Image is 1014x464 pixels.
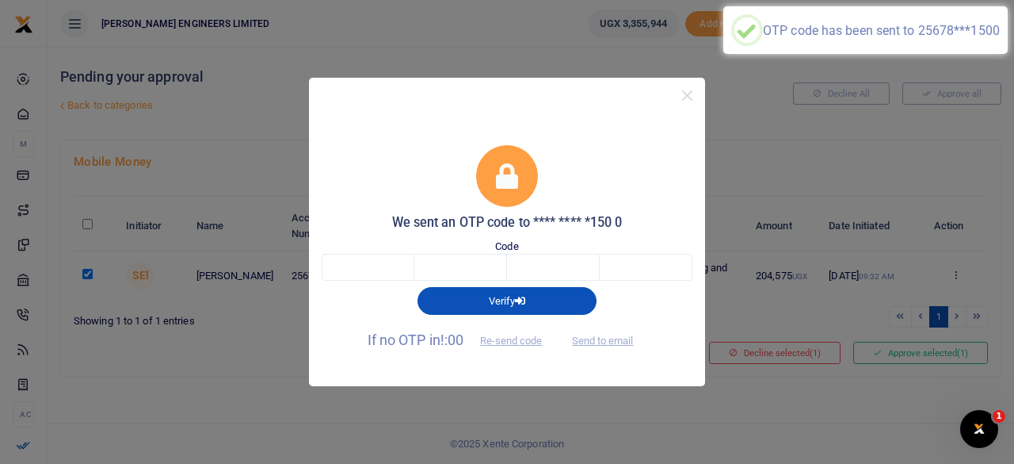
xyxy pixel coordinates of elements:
[495,239,518,255] label: Code
[676,84,699,107] button: Close
[417,287,597,314] button: Verify
[763,23,1000,38] div: OTP code has been sent to 25678***1500
[440,332,463,348] span: !:00
[993,410,1005,423] span: 1
[368,332,556,348] span: If no OTP in
[960,410,998,448] iframe: Intercom live chat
